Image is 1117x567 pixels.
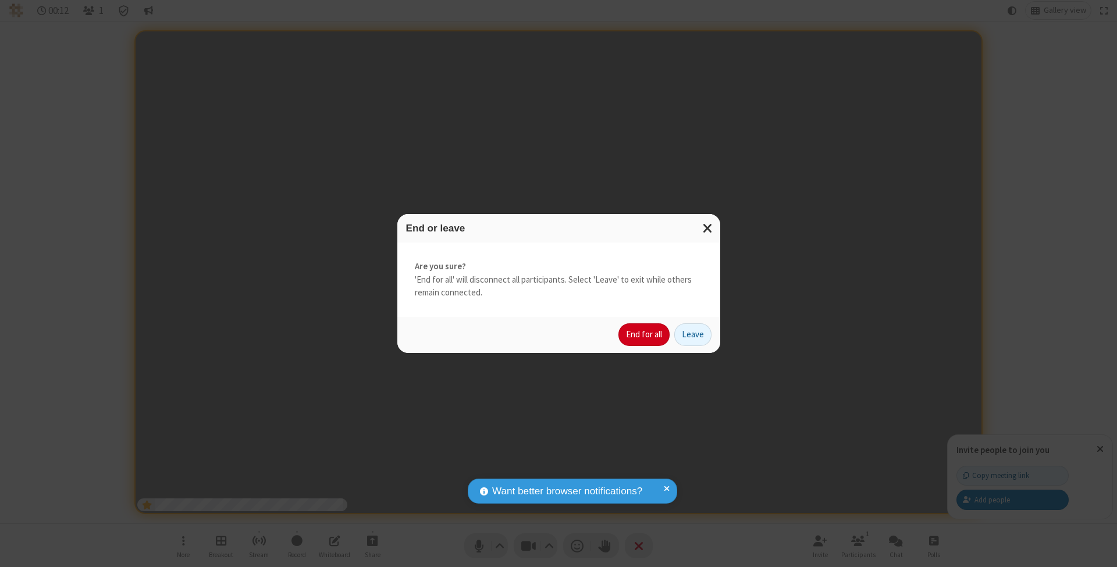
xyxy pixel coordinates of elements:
button: End for all [618,323,670,347]
strong: Are you sure? [415,260,703,273]
button: Leave [674,323,712,347]
h3: End or leave [406,223,712,234]
button: Close modal [696,214,720,243]
div: 'End for all' will disconnect all participants. Select 'Leave' to exit while others remain connec... [397,243,720,317]
span: Want better browser notifications? [492,484,642,499]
